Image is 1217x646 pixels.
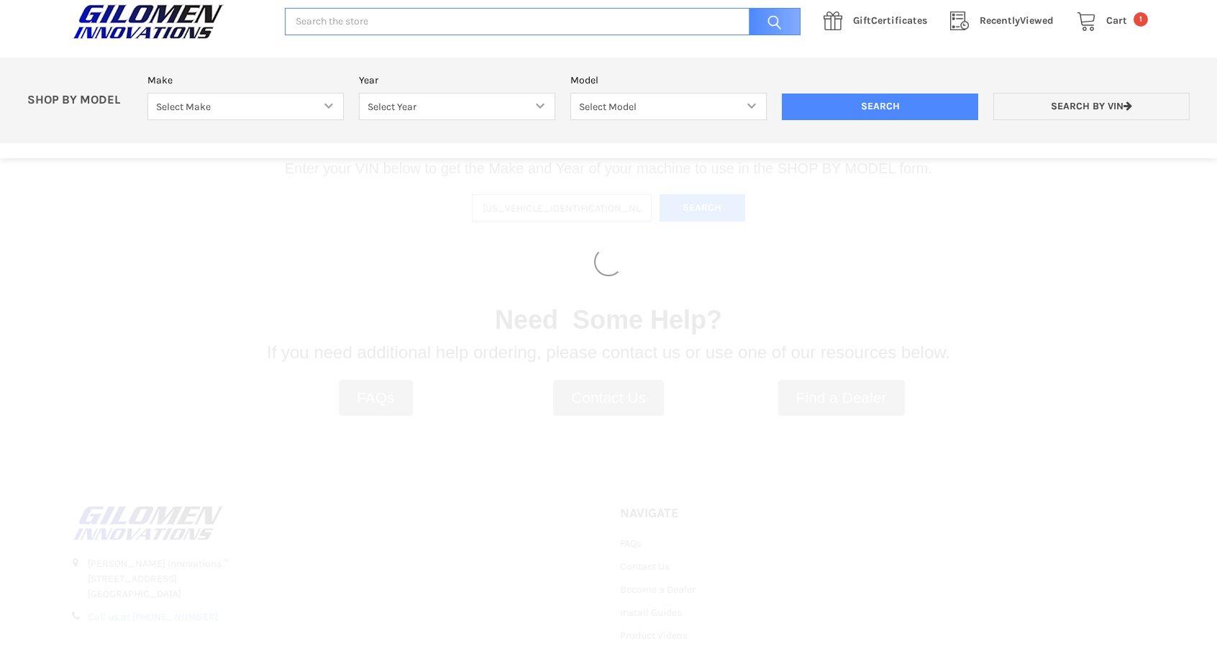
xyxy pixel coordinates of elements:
[782,94,978,121] input: Search
[742,8,801,36] input: Search
[1134,12,1148,27] span: 1
[816,12,942,30] a: GiftCertificates
[147,73,344,88] label: Make
[69,4,270,40] a: GILOMEN INNOVATIONS
[69,4,227,40] img: GILOMEN INNOVATIONS
[1069,12,1148,30] a: Cart 1
[19,93,140,108] p: SHOP BY MODEL
[853,14,927,27] span: Certificates
[359,73,555,88] label: Year
[1106,14,1127,27] span: Cart
[980,14,1020,27] span: Recently
[993,93,1190,121] a: Search by VIN
[853,14,871,27] span: Gift
[285,8,801,36] input: Search the store
[570,73,767,88] label: Model
[942,12,1069,30] a: RecentlyViewed
[980,14,1054,27] span: Viewed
